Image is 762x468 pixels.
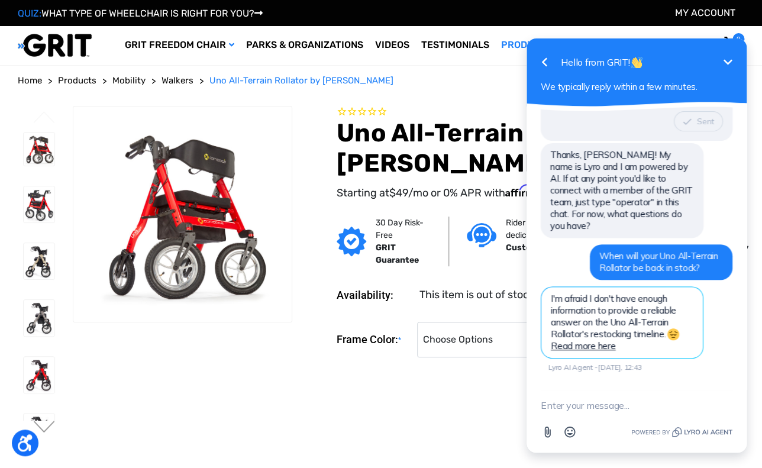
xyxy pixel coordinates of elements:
span: Products [58,75,96,86]
img: GRIT All-Terrain Wheelchair and Mobility Equipment [18,33,92,57]
img: Uno All-Terrain Rollator by Comodita [73,117,292,311]
img: Customer service [467,223,496,247]
dd: This item is out of stock globally until mid-[DATE]. [419,287,661,303]
a: Products [495,26,566,64]
img: Uno All-Terrain Rollator by Comodita [24,357,54,393]
p: Starting at /mo or 0% APR with . [337,184,744,201]
a: Videos [369,26,415,64]
span: Home [18,75,42,86]
a: Home [18,74,42,88]
a: Products [58,74,96,88]
a: Account [675,7,735,18]
button: Go to slide 2 of 3 [32,421,57,435]
span: Uno All-Terrain Rollator by [PERSON_NAME] [209,75,393,86]
strong: GRIT Guarantee [376,243,419,265]
img: Uno All-Terrain Rollator by Comodita [24,243,54,279]
h1: Uno All-Terrain Rollator by [PERSON_NAME] [337,118,744,178]
a: QUIZ:WHAT TYPE OF WHEELCHAIR IS RIGHT FOR YOU? [18,8,263,19]
a: GRIT Freedom Chair [119,26,240,64]
nav: Breadcrumb [18,74,744,88]
img: Uno All-Terrain Rollator by Comodita [24,133,54,166]
span: QUIZ: [18,8,41,19]
dt: Availability: [337,287,411,303]
a: Walkers [162,74,193,88]
a: Parks & Organizations [240,26,369,64]
img: Uno All-Terrain Rollator by Comodita [24,300,54,336]
strong: Customer Service [506,243,579,253]
button: Go to slide 3 of 3 [32,111,57,125]
img: Uno All-Terrain Rollator by Comodita [24,186,54,222]
span: Rated 0.0 out of 5 stars 0 reviews [337,106,744,119]
a: Uno All-Terrain Rollator by [PERSON_NAME] [209,74,393,88]
iframe: Tidio Chat [511,26,762,468]
span: Mobility [112,75,146,86]
span: Affirm [505,184,537,197]
label: Frame Color: [337,322,411,358]
span: $49 [389,186,408,199]
img: Uno All-Terrain Rollator by Comodita [24,414,54,450]
p: 30 Day Risk-Free [376,217,431,241]
img: GRIT Guarantee [337,227,366,256]
a: Testimonials [415,26,495,64]
p: Rider Support Team dedicated to [506,217,614,241]
span: Walkers [162,75,193,86]
a: Mobility [112,74,146,88]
